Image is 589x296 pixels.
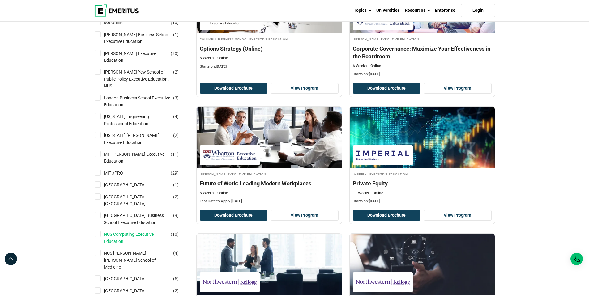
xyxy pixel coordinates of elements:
span: 2 [175,70,177,74]
a: Finance Course by Imperial Executive Education - October 16, 2025 Imperial Executive Education Im... [350,107,495,207]
a: Login [461,4,495,17]
span: 2 [175,133,177,138]
a: MIT xPRO [104,170,135,176]
span: 5 [175,276,177,281]
img: Kellogg Executive Education [356,275,410,289]
button: Download Brochure [353,210,421,221]
p: 11 Weeks [353,191,369,196]
span: 4 [175,114,177,119]
a: [PERSON_NAME] Business School Executive Education [104,31,183,45]
button: Download Brochure [200,210,268,221]
span: ( ) [173,69,179,75]
p: Online [368,63,381,69]
span: 9 [175,213,177,218]
span: ( ) [173,113,179,120]
a: [GEOGRAPHIC_DATA] [GEOGRAPHIC_DATA] [104,193,183,207]
span: 1 [175,32,177,37]
p: 6 Weeks [353,63,367,69]
span: ( ) [173,132,179,139]
span: [DATE] [231,199,242,203]
a: [PERSON_NAME] Executive Education [104,50,183,64]
img: Professional Certificate in Digital Marketing | Online Digital Marketing Course [350,234,495,295]
span: ( ) [173,181,179,188]
a: [GEOGRAPHIC_DATA] [104,275,158,282]
a: [US_STATE] Engineering Professional Education [104,113,183,127]
span: [DATE] [216,64,227,69]
p: Online [215,56,228,61]
img: Private Equity | Online Finance Course [350,107,495,168]
a: MIT [PERSON_NAME] Executive Education [104,151,183,165]
a: NUS Computing Executive Education [104,231,183,245]
p: 6 Weeks [200,191,214,196]
span: 4 [175,251,177,256]
p: Last Date to Apply: [200,199,339,204]
a: [GEOGRAPHIC_DATA] [104,181,158,188]
button: Download Brochure [200,83,268,94]
a: London Business School Executive Education [104,95,183,108]
a: View Program [271,83,339,94]
a: ISB Online [104,19,136,26]
p: Starts on: [200,64,339,69]
p: 6 Weeks [200,56,214,61]
h4: [PERSON_NAME] Executive Education [353,36,492,42]
span: ( ) [171,19,179,26]
img: Wharton Executive Education [203,148,257,162]
h4: Private Equity [353,180,492,187]
h4: Imperial Executive Education [353,171,492,177]
span: ( ) [173,250,179,256]
p: Starts on: [353,199,492,204]
p: Online [370,191,383,196]
img: Imperial Executive Education [356,148,410,162]
span: ( ) [173,193,179,200]
span: 29 [172,171,177,175]
span: 10 [172,232,177,237]
a: View Program [271,210,339,221]
h4: Columbia Business School Executive Education [200,36,339,42]
p: Online [215,191,228,196]
h4: [PERSON_NAME] Executive Education [200,171,339,177]
h4: Corporate Governance: Maximize Your Effectiveness in the Boardroom [353,45,492,60]
span: [DATE] [369,199,380,203]
span: ( ) [173,95,179,101]
span: ( ) [173,212,179,219]
span: ( ) [173,287,179,294]
a: [GEOGRAPHIC_DATA] [104,287,158,294]
a: [US_STATE] [PERSON_NAME] Executive Education [104,132,183,146]
a: Leadership Course by Wharton Executive Education - October 16, 2025 Wharton Executive Education [... [197,107,342,207]
a: View Program [424,83,492,94]
button: Download Brochure [353,83,421,94]
span: 11 [172,152,177,157]
span: ( ) [171,231,179,238]
span: ( ) [173,31,179,38]
h4: Future of Work: Leading Modern Workplaces [200,180,339,187]
img: Future of Work: Leading Modern Workplaces | Online Leadership Course [197,107,342,168]
img: Kellogg Executive Education [203,275,257,289]
a: [PERSON_NAME] Yew School of Public Policy Executive Education, NUS [104,69,183,89]
span: 1 [175,182,177,187]
span: 30 [172,51,177,56]
img: Mastering Sales: A Toolkit for Success | Online Sales and Marketing Course [197,234,342,295]
span: ( ) [173,275,179,282]
span: 3 [175,95,177,100]
span: ( ) [171,170,179,176]
span: ( ) [171,151,179,158]
a: View Program [424,210,492,221]
p: Starts on: [353,72,492,77]
span: 2 [175,288,177,293]
span: [DATE] [369,72,380,76]
span: 2 [175,194,177,199]
a: [GEOGRAPHIC_DATA] Business School Executive Education [104,212,183,226]
a: NUS [PERSON_NAME] [PERSON_NAME] School of Medicine [104,250,183,270]
h4: Options Strategy (Online) [200,45,339,53]
span: ( ) [171,50,179,57]
span: 10 [172,20,177,25]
